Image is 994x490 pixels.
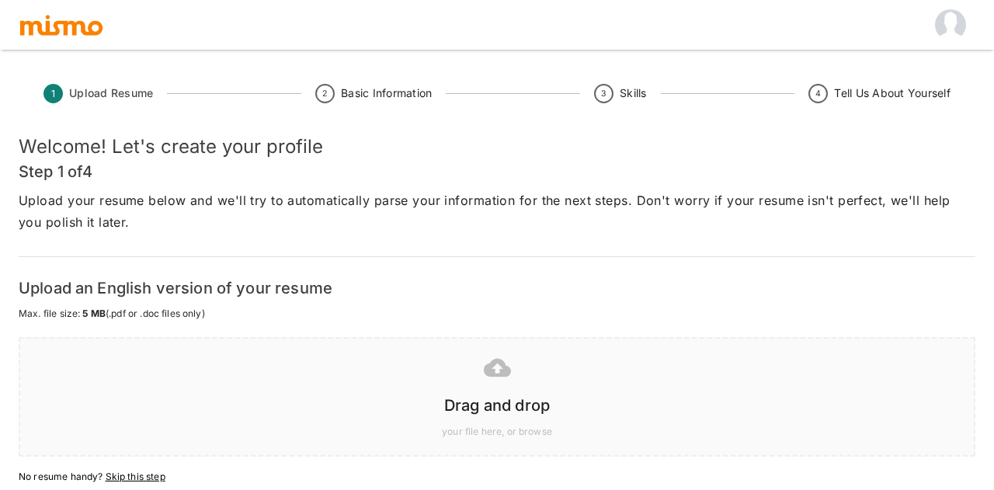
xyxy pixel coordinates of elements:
[36,393,958,418] h6: Drag and drop
[834,85,951,101] span: Tell Us About Yourself
[935,9,966,40] img: null null
[620,85,647,101] span: Skills
[69,85,153,101] span: Upload Resume
[19,189,975,233] p: Upload your resume below and we'll try to automatically parse your information for the next steps...
[19,13,104,36] img: logo
[106,471,165,482] span: Skip this step
[815,89,821,99] text: 4
[19,469,975,485] span: No resume handy?
[51,88,55,99] text: 1
[19,337,975,457] div: Drag and dropyour file here, or browse
[602,89,606,99] text: 3
[323,89,328,99] text: 2
[19,134,975,159] h5: Welcome! Let's create your profile
[19,306,975,321] span: Max. file size: (.pdf or .doc files only)
[36,424,958,440] span: your file here, or browse
[19,159,975,184] h6: Step 1 of 4
[341,85,432,101] span: Basic Information
[82,308,106,319] span: 5 MB
[19,276,975,301] h6: Upload an English version of your resume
